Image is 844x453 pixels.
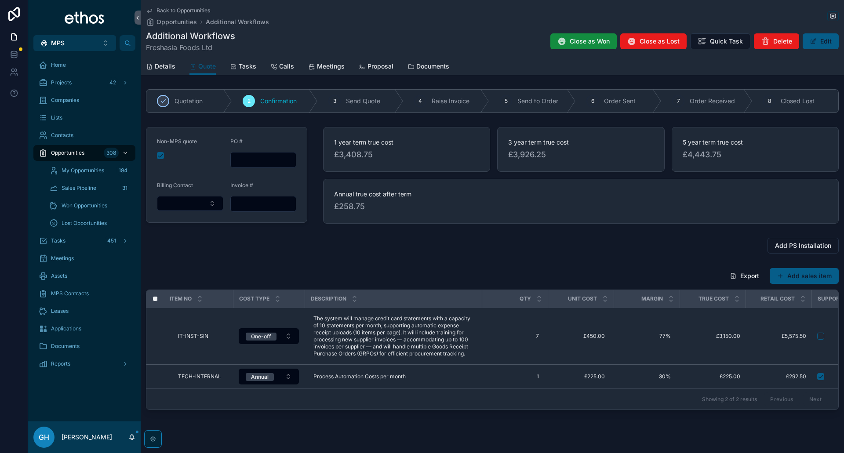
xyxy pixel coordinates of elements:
img: App logo [64,11,105,25]
span: IT-INST-SIN [178,333,208,340]
span: Documents [416,62,449,71]
span: 3 [333,98,336,105]
a: Opportunities [146,18,197,26]
span: Closed Lost [781,97,815,105]
a: Lists [33,110,135,126]
p: [PERSON_NAME] [62,433,112,442]
span: Details [155,62,175,71]
a: £5,575.50 [751,333,806,340]
div: 31 [120,183,130,193]
span: Freshasia Foods Ltd [146,42,235,53]
span: Documents [51,343,80,350]
h1: Additional Workflows [146,30,235,42]
span: MPS [51,39,65,47]
a: Quote [189,58,216,75]
a: Applications [33,321,135,337]
span: Quick Task [710,37,743,46]
span: Order Received [690,97,735,105]
span: Add PS Installation [775,241,831,250]
span: Confirmation [260,97,297,105]
span: £3,408.75 [334,149,479,161]
span: Non-MPS quote [157,138,197,145]
span: Close as Lost [640,37,680,46]
div: Annual [251,373,269,381]
a: Meetings [33,250,135,266]
span: 77% [622,333,671,340]
span: Annual true cost after term [334,190,828,199]
button: Select Button [33,35,116,51]
span: Billing Contact [157,182,193,188]
a: £225.00 [553,370,608,384]
a: 77% [619,329,674,343]
a: Leases [33,303,135,319]
span: Support [818,295,843,302]
button: Export [723,268,766,284]
a: 30% [619,370,674,384]
span: Tasks [51,237,65,244]
span: £3,926.25 [508,149,653,161]
span: Meetings [51,255,74,262]
span: Meetings [317,62,345,71]
span: 5 year term true cost [683,138,828,147]
span: GH [39,432,49,442]
a: TECH-INTERNAL [175,370,228,384]
span: TECH-INTERNAL [178,373,221,380]
a: Calls [270,58,294,76]
a: Additional Workflows [206,18,269,26]
span: 3 year term true cost [508,138,653,147]
span: Applications [51,325,81,332]
div: 194 [116,165,130,176]
span: Showing 2 of 2 results [702,396,757,403]
a: Documents [407,58,449,76]
a: Select Button [238,368,299,385]
button: Delete [754,33,799,49]
span: MPS Contracts [51,290,89,297]
span: Item No [170,295,192,302]
span: Back to Opportunities [156,7,210,14]
span: Won Opportunities [62,202,107,209]
span: Unit Cost [568,295,597,302]
a: Proposal [359,58,393,76]
a: Contacts [33,127,135,143]
span: Proposal [367,62,393,71]
span: 7 [677,98,680,105]
a: 1 [487,370,542,384]
span: £3,150.00 [685,333,740,340]
a: Tasks451 [33,233,135,249]
button: Add sales item [770,268,839,284]
span: Opportunities [156,18,197,26]
a: £225.00 [685,373,740,380]
div: One-off [251,333,271,341]
a: Won Opportunities [44,198,135,214]
button: Quick Task [690,33,750,49]
span: Qty [520,295,531,302]
span: Lost Opportunities [62,220,107,227]
span: Calls [279,62,294,71]
span: True Cost [698,295,729,302]
div: scrollable content [28,51,141,383]
span: Cost type [239,295,269,302]
a: Assets [33,268,135,284]
a: Tasks [230,58,256,76]
span: Quotation [175,97,203,105]
button: Select Button [239,369,299,384]
span: Send to Order [517,97,558,105]
span: Opportunities [51,149,84,156]
span: Assets [51,272,67,279]
span: Home [51,62,66,69]
button: Select Button [239,328,299,344]
span: Retail Cost [760,295,795,302]
span: Close as Won [570,37,610,46]
a: Opportunities308 [33,145,135,161]
div: 42 [107,77,119,88]
span: My Opportunities [62,167,104,174]
button: Close as Lost [620,33,687,49]
a: Companies [33,92,135,108]
span: Description [311,295,346,302]
span: Delete [773,37,792,46]
span: Invoice # [230,182,253,188]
